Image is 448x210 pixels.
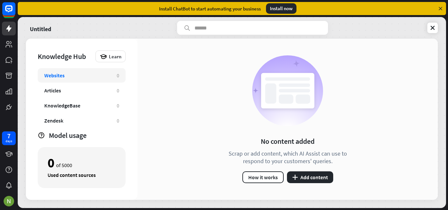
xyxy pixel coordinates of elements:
[30,21,51,35] a: Untitled
[2,131,16,145] a: 7 days
[7,133,10,139] div: 7
[44,72,65,79] div: Websites
[117,72,119,79] div: 0
[6,139,12,143] div: days
[117,87,119,94] div: 0
[44,117,63,124] div: Zendesk
[48,157,54,168] div: 0
[220,150,355,165] div: Scrap or add content, which AI Assist can use to respond to your customers' queries.
[117,118,119,124] div: 0
[117,103,119,109] div: 0
[38,52,92,61] div: Knowledge Hub
[261,137,315,146] div: No content added
[266,3,296,14] div: Install now
[44,87,61,94] div: Articles
[242,171,284,183] button: How it works
[292,175,298,180] i: plus
[48,157,116,168] div: of 5000
[287,171,333,183] button: plusAdd content
[49,131,126,140] div: Model usage
[109,53,121,60] span: Learn
[159,6,261,12] div: Install ChatBot to start automating your business
[48,172,116,178] div: Used content sources
[5,3,25,22] button: Open LiveChat chat widget
[44,102,80,109] div: KnowledgeBase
